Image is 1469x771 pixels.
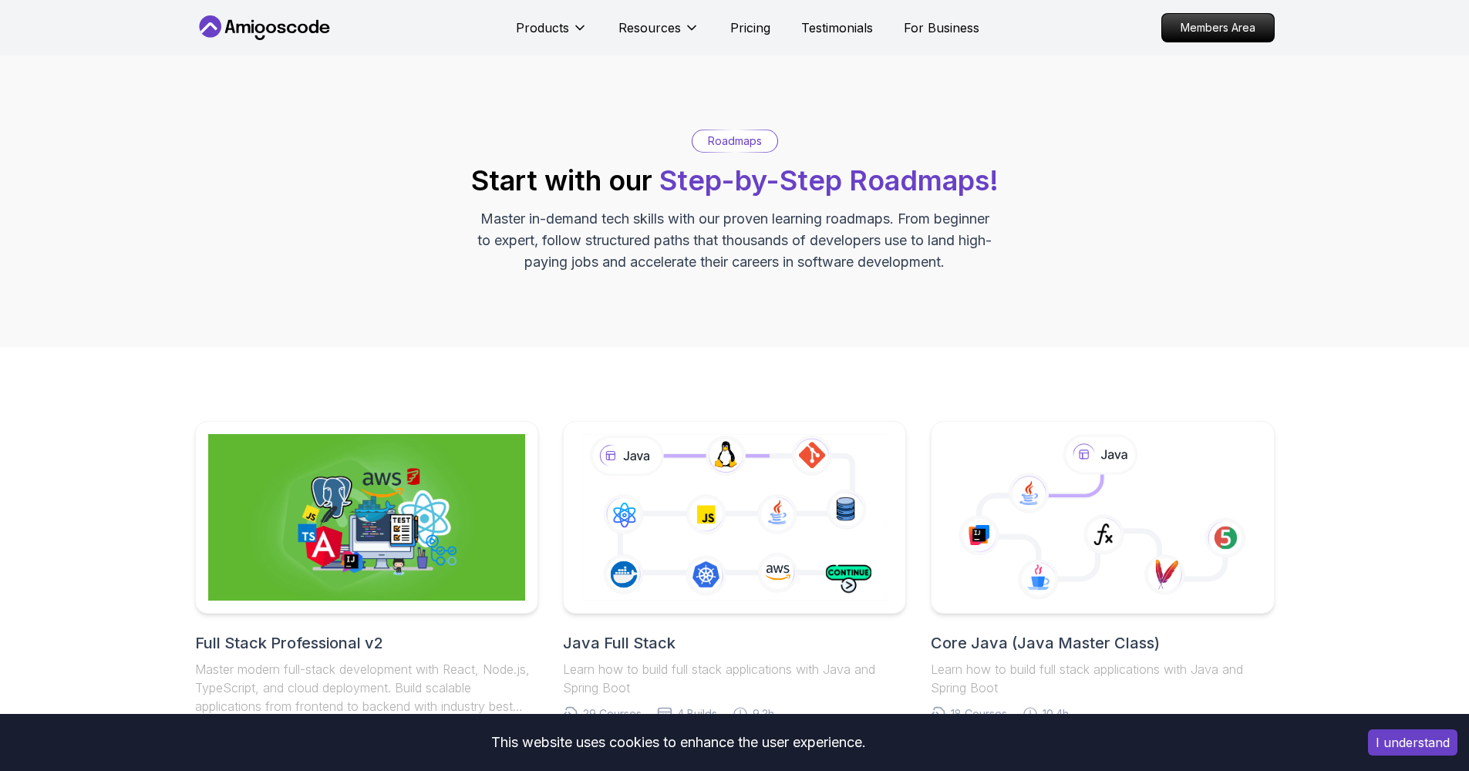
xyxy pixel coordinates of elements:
p: Members Area [1162,14,1274,42]
p: Master in-demand tech skills with our proven learning roadmaps. From beginner to expert, follow s... [476,208,994,273]
button: Accept cookies [1368,729,1457,756]
span: 4 Builds [677,706,717,722]
p: Learn how to build full stack applications with Java and Spring Boot [563,660,906,697]
h2: Java Full Stack [563,632,906,654]
p: Learn how to build full stack applications with Java and Spring Boot [931,660,1274,697]
h2: Start with our [471,165,999,196]
a: For Business [904,19,979,37]
h2: Full Stack Professional v2 [195,632,538,654]
a: Testimonials [801,19,873,37]
button: Resources [618,19,699,49]
a: Full Stack Professional v2Full Stack Professional v2Master modern full-stack development with Rea... [195,421,538,740]
a: Java Full StackLearn how to build full stack applications with Java and Spring Boot29 Courses4 Bu... [563,421,906,722]
img: Full Stack Professional v2 [208,434,525,601]
p: Products [516,19,569,37]
p: Master modern full-stack development with React, Node.js, TypeScript, and cloud deployment. Build... [195,660,538,715]
p: Resources [618,19,681,37]
span: 10.4h [1043,706,1069,722]
span: Step-by-Step Roadmaps! [659,163,999,197]
div: This website uses cookies to enhance the user experience. [12,726,1345,759]
h2: Core Java (Java Master Class) [931,632,1274,654]
span: 9.2h [753,706,774,722]
a: Pricing [730,19,770,37]
button: Products [516,19,588,49]
span: 18 Courses [951,706,1007,722]
a: Members Area [1161,13,1275,42]
span: 29 Courses [583,706,642,722]
a: Core Java (Java Master Class)Learn how to build full stack applications with Java and Spring Boot... [931,421,1274,722]
p: Roadmaps [708,133,762,149]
